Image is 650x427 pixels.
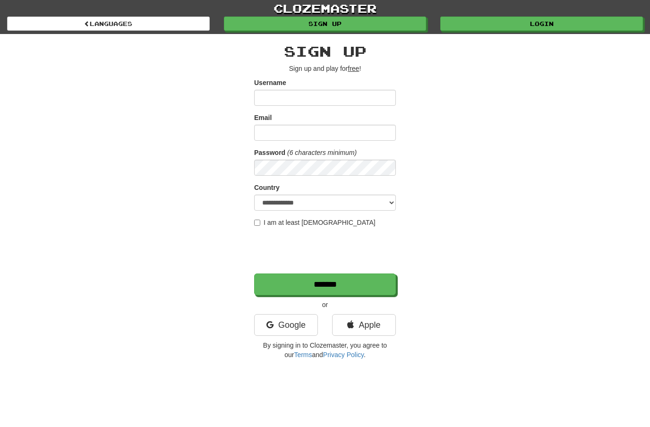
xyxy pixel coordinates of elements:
[254,43,396,59] h2: Sign up
[254,183,280,192] label: Country
[254,78,286,87] label: Username
[332,314,396,336] a: Apple
[440,17,643,31] a: Login
[294,351,312,359] a: Terms
[254,218,376,227] label: I am at least [DEMOGRAPHIC_DATA]
[254,64,396,73] p: Sign up and play for !
[7,17,210,31] a: Languages
[254,148,285,157] label: Password
[323,351,364,359] a: Privacy Policy
[254,314,318,336] a: Google
[224,17,427,31] a: Sign up
[254,300,396,309] p: or
[254,113,272,122] label: Email
[254,220,260,226] input: I am at least [DEMOGRAPHIC_DATA]
[254,341,396,359] p: By signing in to Clozemaster, you agree to our and .
[287,149,357,156] em: (6 characters minimum)
[348,65,359,72] u: free
[254,232,398,269] iframe: reCAPTCHA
